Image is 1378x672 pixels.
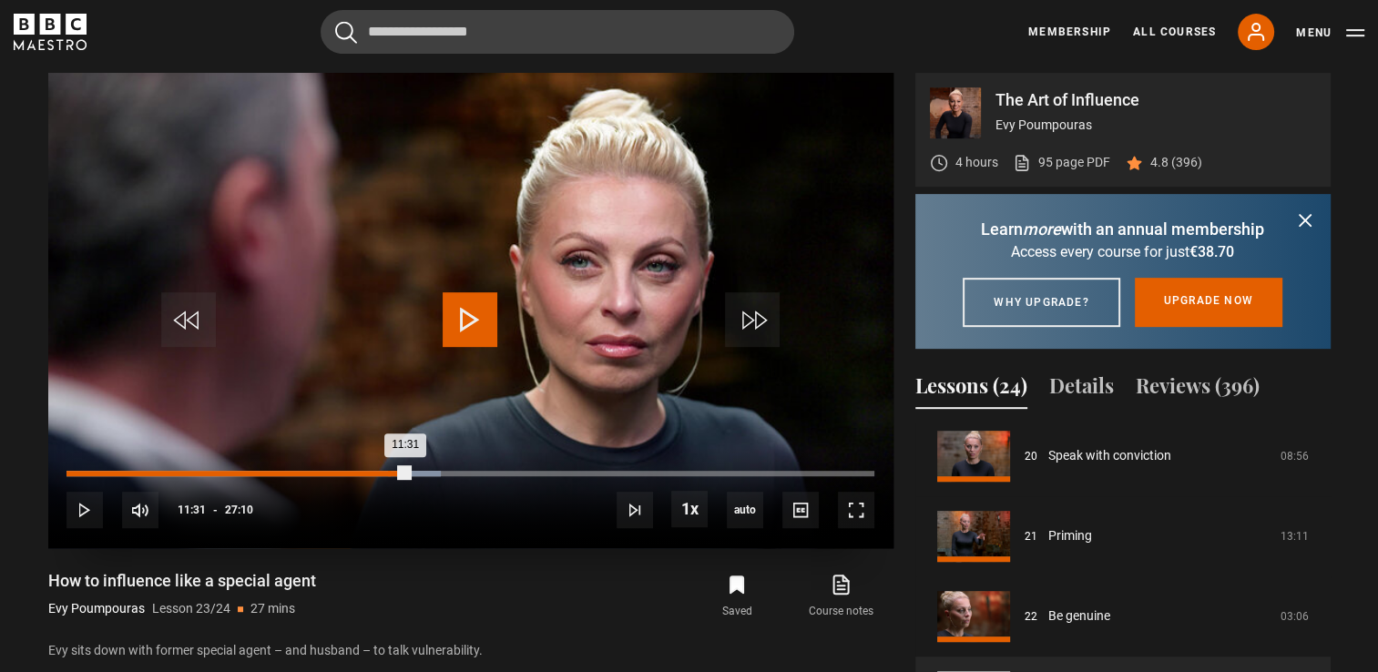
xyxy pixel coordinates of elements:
[213,504,218,516] span: -
[1150,153,1202,172] p: 4.8 (396)
[321,10,794,54] input: Search
[617,492,653,528] button: Next Lesson
[66,492,103,528] button: Play
[963,278,1119,327] a: Why upgrade?
[782,492,819,528] button: Captions
[1048,526,1092,545] a: Priming
[1049,371,1114,409] button: Details
[1189,243,1234,260] span: €38.70
[1296,24,1364,42] button: Toggle navigation
[789,570,893,623] a: Course notes
[48,599,145,618] p: Evy Poumpouras
[1048,606,1110,626] a: Be genuine
[1135,278,1282,327] a: Upgrade now
[995,116,1316,135] p: Evy Poumpouras
[1023,219,1061,239] i: more
[1048,446,1171,465] a: Speak with conviction
[335,21,357,44] button: Submit the search query
[685,570,789,623] button: Saved
[727,492,763,528] div: Current quality: 1080p
[955,153,998,172] p: 4 hours
[1013,153,1110,172] a: 95 page PDF
[1136,371,1260,409] button: Reviews (396)
[937,241,1309,263] p: Access every course for just
[727,492,763,528] span: auto
[937,217,1309,241] p: Learn with an annual membership
[1028,24,1111,40] a: Membership
[66,471,873,476] div: Progress Bar
[250,599,295,618] p: 27 mins
[915,371,1027,409] button: Lessons (24)
[1133,24,1216,40] a: All Courses
[14,14,87,50] svg: BBC Maestro
[178,494,206,526] span: 11:31
[995,92,1316,108] p: The Art of Influence
[122,492,158,528] button: Mute
[48,570,316,592] h1: How to influence like a special agent
[152,599,230,618] p: Lesson 23/24
[48,73,893,548] video-js: Video Player
[225,494,253,526] span: 27:10
[671,491,708,527] button: Playback Rate
[838,492,874,528] button: Fullscreen
[48,641,893,660] p: Evy sits down with former special agent – and husband – to talk vulnerability.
